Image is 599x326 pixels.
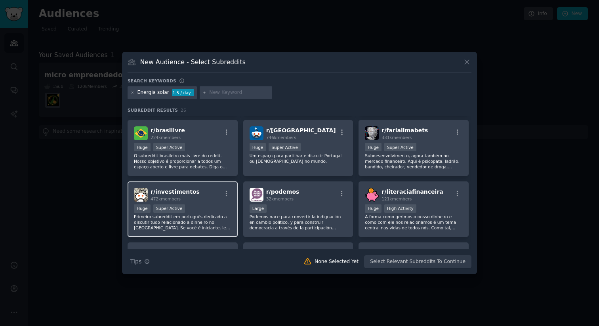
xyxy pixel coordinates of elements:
p: Um espaço para partilhar e discutir Portugal ou [DEMOGRAPHIC_DATA] no mundo. [250,153,347,164]
div: None Selected Yet [315,258,359,265]
p: A forma como gerimos o nosso dinheiro e como com ele nos relacionamos é um tema central nas vidas... [365,214,462,231]
span: r/ podemos [266,189,299,195]
p: Primeiro subreddit em português dedicado a discutir tudo relacionado a dinheiro no [GEOGRAPHIC_DA... [134,214,231,231]
div: Super Active [384,143,416,151]
span: 224k members [151,135,181,140]
span: r/ brasilivre [151,127,185,133]
span: r/ farialimabets [382,127,428,133]
img: podemos [250,188,263,202]
img: farialimabets [365,126,379,140]
div: Large [250,204,267,213]
div: Super Active [269,143,301,151]
span: 32k members [266,196,294,201]
img: literaciafinanceira [365,188,379,202]
p: Podemos nace para convertir la indignación en cambio político, y para construir democracia a trav... [250,214,347,231]
h3: Search keywords [128,78,176,84]
div: High Activity [384,204,416,213]
input: New Keyword [209,89,269,96]
span: r/ investimentos [151,189,200,195]
button: Tips [128,255,153,269]
div: Huge [250,143,266,151]
div: Energia solar [137,89,169,96]
img: portugal [250,126,263,140]
span: 472k members [151,196,181,201]
span: 121k members [382,196,412,201]
div: 1.5 / day [172,89,194,96]
img: brasilivre [134,126,148,140]
p: Subdesenvolvimento, agora também no mercado financeiro. Aqui é psicopata, ladrão, bandido, cheira... [365,153,462,170]
span: r/ [GEOGRAPHIC_DATA] [266,127,336,133]
span: 26 [181,108,186,112]
span: Subreddit Results [128,107,178,113]
div: Super Active [153,143,185,151]
span: r/ literaciafinanceira [382,189,443,195]
p: O subreddit brasileiro mais livre do reddit. Nosso objetivo é proporcionar a todos um espaço aber... [134,153,231,170]
div: Huge [134,204,151,213]
div: Super Active [153,204,185,213]
span: 331k members [382,135,412,140]
div: Huge [134,143,151,151]
span: Tips [130,257,141,266]
div: Huge [365,204,382,213]
img: investimentos [134,188,148,202]
div: Huge [365,143,382,151]
span: 746k members [266,135,296,140]
h3: New Audience - Select Subreddits [140,58,246,66]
